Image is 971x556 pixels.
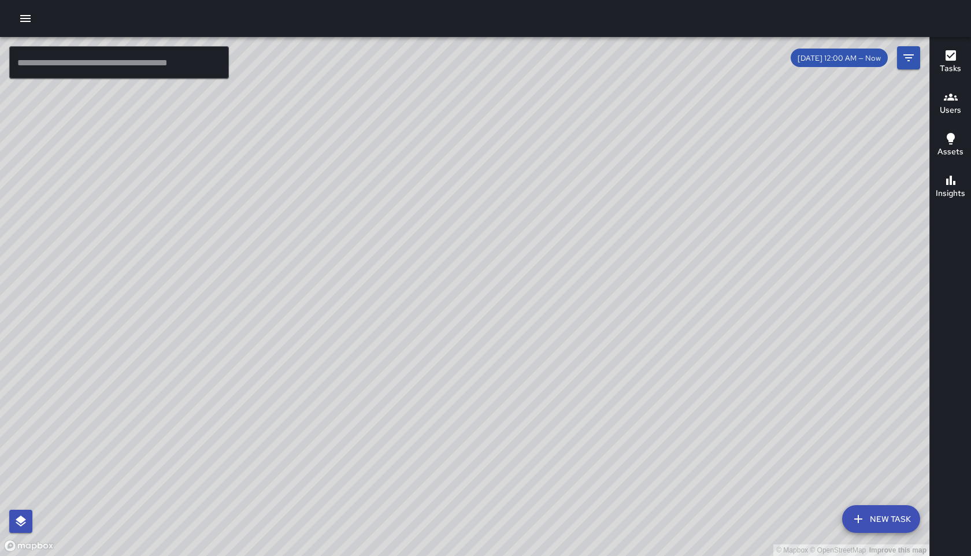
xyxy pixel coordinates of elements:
[930,125,971,166] button: Assets
[930,166,971,208] button: Insights
[842,505,920,533] button: New Task
[897,46,920,69] button: Filters
[791,53,888,63] span: [DATE] 12:00 AM — Now
[936,187,965,200] h6: Insights
[940,62,961,75] h6: Tasks
[930,42,971,83] button: Tasks
[930,83,971,125] button: Users
[937,146,963,158] h6: Assets
[940,104,961,117] h6: Users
